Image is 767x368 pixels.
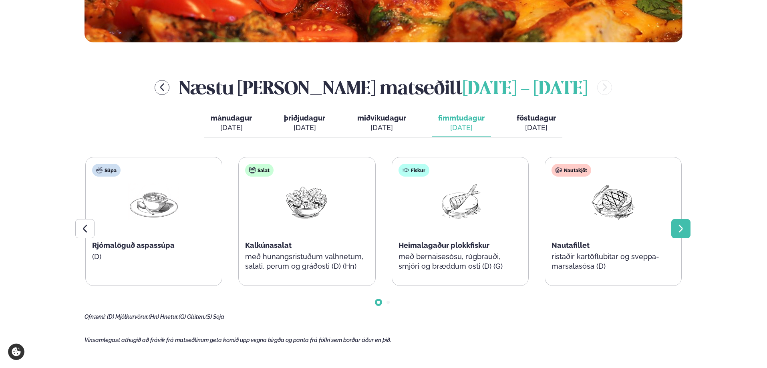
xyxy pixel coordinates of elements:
[552,164,591,177] div: Nautakjöt
[387,301,390,304] span: Go to slide 2
[517,114,556,122] span: föstudagur
[92,164,121,177] div: Súpa
[149,314,179,320] span: (Hn) Hnetur,
[463,80,588,98] span: [DATE] - [DATE]
[245,241,292,249] span: Kalkúnasalat
[552,252,675,271] p: ristaðir kartöflubitar og sveppa- marsalasósa (D)
[510,110,562,137] button: föstudagur [DATE]
[399,241,489,249] span: Heimalagaður plokkfiskur
[128,183,179,220] img: Soup.png
[357,123,406,133] div: [DATE]
[245,164,274,177] div: Salat
[399,252,522,271] p: með bernaisesósu, rúgbrauði, smjöri og bræddum osti (D) (G)
[556,167,562,173] img: beef.svg
[249,167,256,173] img: salad.svg
[438,123,485,133] div: [DATE]
[399,164,429,177] div: Fiskur
[245,252,368,271] p: með hunangsristuðum valhnetum, salati, perum og gráðosti (D) (Hn)
[204,110,258,137] button: mánudagur [DATE]
[92,241,175,249] span: Rjómalöguð aspassúpa
[107,314,149,320] span: (D) Mjólkurvörur,
[588,183,639,220] img: Beef-Meat.png
[517,123,556,133] div: [DATE]
[179,74,588,101] h2: Næstu [PERSON_NAME] matseðill
[284,123,325,133] div: [DATE]
[155,80,169,95] button: menu-btn-left
[284,114,325,122] span: þriðjudagur
[597,80,612,95] button: menu-btn-right
[211,123,252,133] div: [DATE]
[96,167,103,173] img: soup.svg
[281,183,332,220] img: Salad.png
[179,314,205,320] span: (G) Glúten,
[278,110,332,137] button: þriðjudagur [DATE]
[357,114,406,122] span: miðvikudagur
[552,241,590,249] span: Nautafillet
[432,110,491,137] button: fimmtudagur [DATE]
[85,337,391,343] span: Vinsamlegast athugið að frávik frá matseðlinum geta komið upp vegna birgða og panta frá fólki sem...
[438,114,485,122] span: fimmtudagur
[85,314,106,320] span: Ofnæmi:
[435,183,486,220] img: Fish.png
[8,344,24,360] a: Cookie settings
[92,252,215,261] p: (D)
[351,110,413,137] button: miðvikudagur [DATE]
[377,301,380,304] span: Go to slide 1
[205,314,224,320] span: (S) Soja
[403,167,409,173] img: fish.svg
[211,114,252,122] span: mánudagur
